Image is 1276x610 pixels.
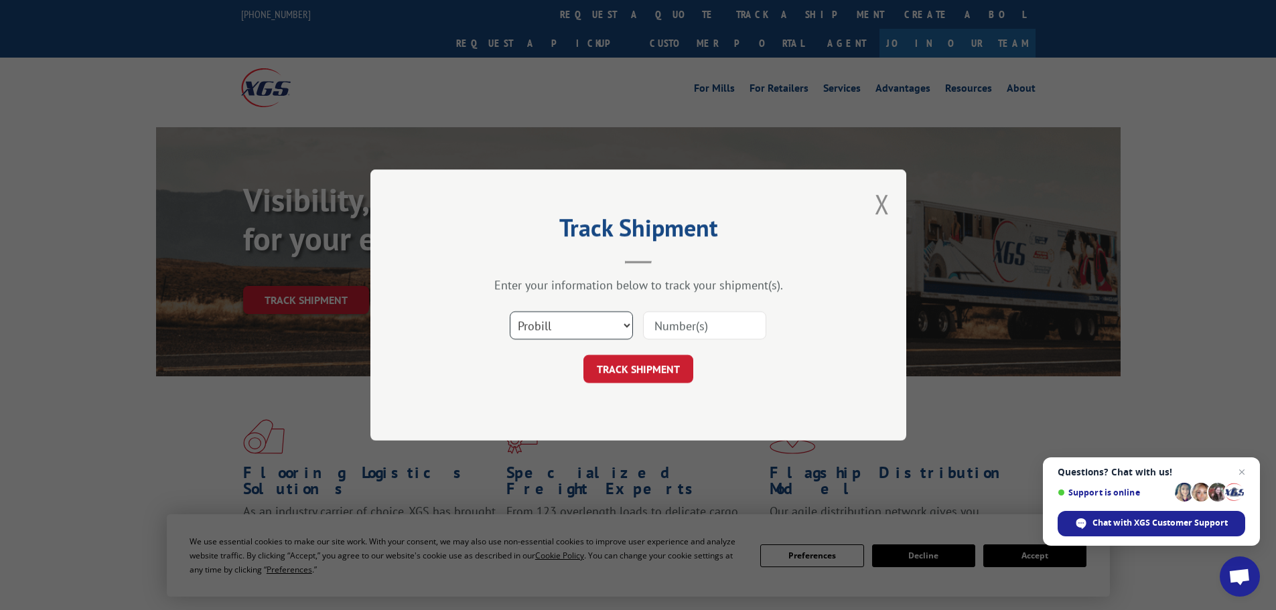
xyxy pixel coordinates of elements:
[643,311,766,339] input: Number(s)
[1058,511,1245,536] span: Chat with XGS Customer Support
[1220,556,1260,597] a: Open chat
[875,186,890,222] button: Close modal
[1058,467,1245,477] span: Questions? Chat with us!
[583,355,693,383] button: TRACK SHIPMENT
[437,277,839,293] div: Enter your information below to track your shipment(s).
[1058,487,1170,498] span: Support is online
[437,218,839,244] h2: Track Shipment
[1092,517,1228,529] span: Chat with XGS Customer Support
